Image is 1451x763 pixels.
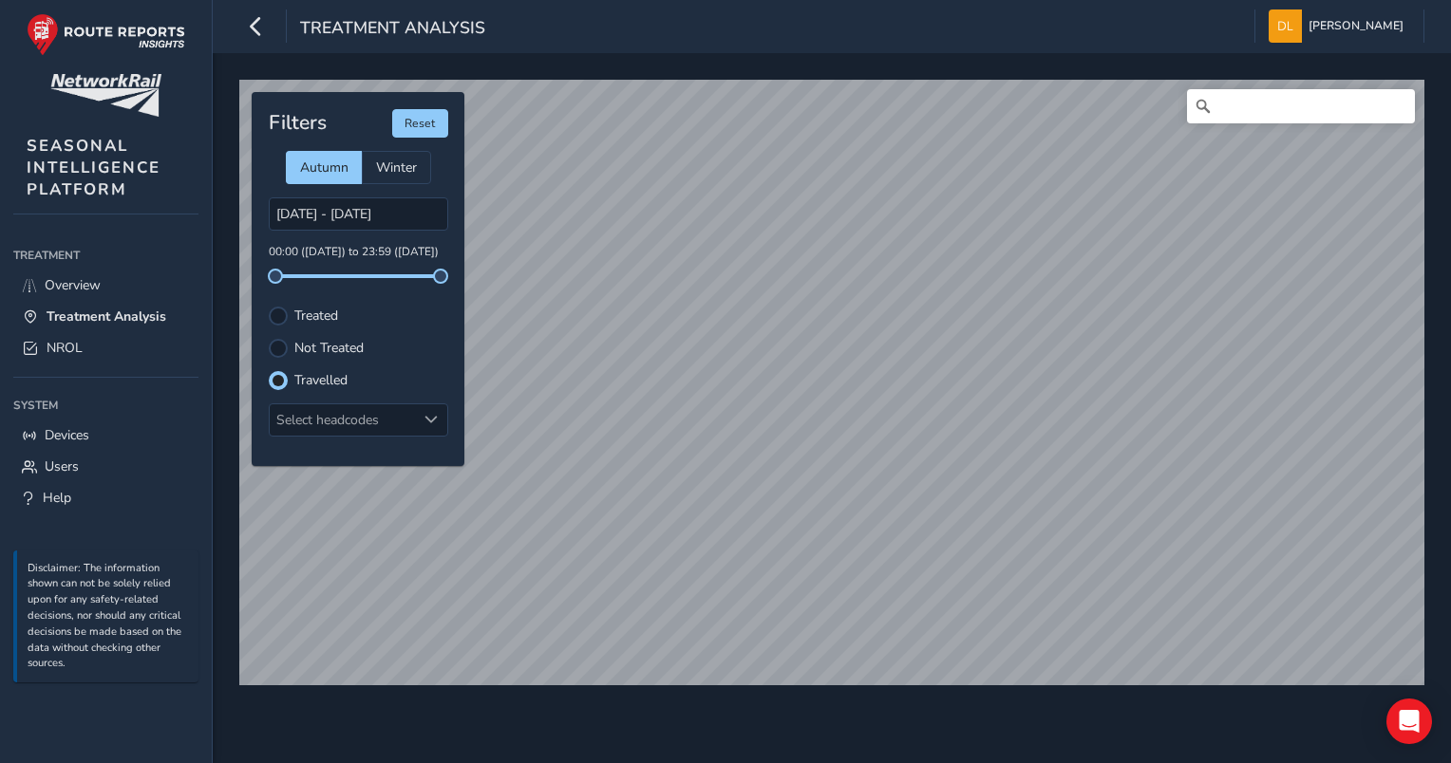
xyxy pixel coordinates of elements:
[45,457,79,475] span: Users
[27,135,160,200] span: SEASONAL INTELLIGENCE PLATFORM
[294,342,364,355] label: Not Treated
[13,241,198,270] div: Treatment
[13,391,198,419] div: System
[1269,9,1410,43] button: [PERSON_NAME]
[294,374,348,387] label: Travelled
[13,332,198,363] a: NROL
[45,426,89,444] span: Devices
[1309,9,1404,43] span: [PERSON_NAME]
[269,111,327,135] h4: Filters
[1187,89,1415,123] input: Search
[50,74,161,117] img: customer logo
[392,109,448,138] button: Reset
[43,489,71,507] span: Help
[13,419,198,451] a: Devices
[45,276,101,294] span: Overview
[1386,698,1432,744] div: Open Intercom Messenger
[269,244,448,261] p: 00:00 ([DATE]) to 23:59 ([DATE])
[270,404,416,436] div: Select headcodes
[376,158,417,177] span: Winter
[1269,9,1302,43] img: diamond-layout
[28,561,189,673] p: Disclaimer: The information shown can not be solely relied upon for any safety-related decisions,...
[13,451,198,482] a: Users
[362,151,431,184] div: Winter
[300,158,349,177] span: Autumn
[47,307,166,326] span: Treatment Analysis
[27,13,185,56] img: rr logo
[239,80,1424,685] canvas: Map
[294,309,338,323] label: Treated
[286,151,362,184] div: Autumn
[13,482,198,513] a: Help
[47,339,83,357] span: NROL
[300,16,485,43] span: Treatment Analysis
[13,270,198,301] a: Overview
[13,301,198,332] a: Treatment Analysis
